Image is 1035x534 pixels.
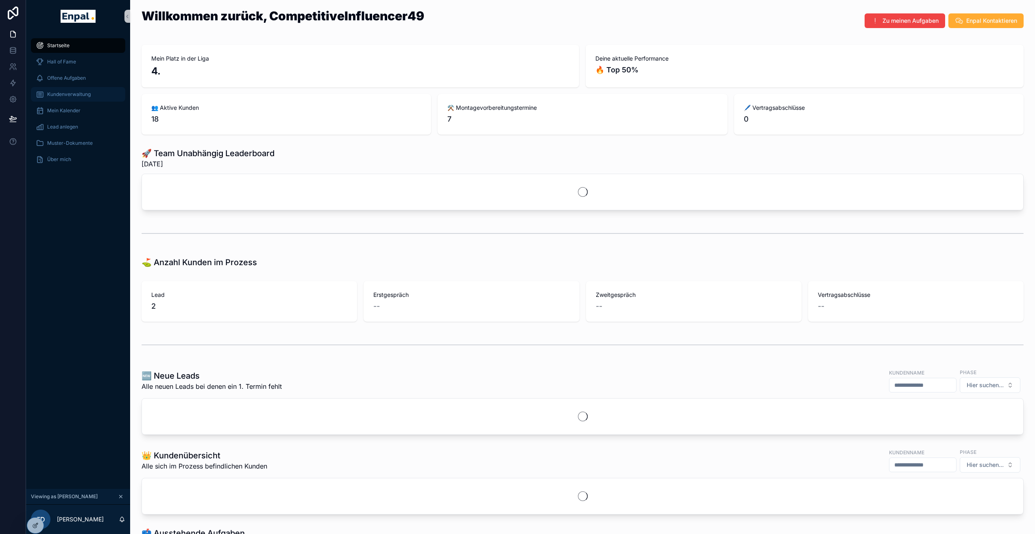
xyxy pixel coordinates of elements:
span: -- [596,301,602,312]
h1: 🆕 Neue Leads [142,370,282,381]
span: 18 [151,113,421,125]
h1: ⛳ Anzahl Kunden im Prozess [142,257,257,268]
span: Lead anlegen [47,124,78,130]
span: Alle neuen Leads bei denen ein 1. Termin fehlt [142,381,282,391]
span: Lead [151,291,347,299]
span: Mein Kalender [47,107,81,114]
span: -- [818,301,824,312]
span: Startseite [47,42,70,49]
img: App logo [61,10,95,23]
span: Viewing as [PERSON_NAME] [31,493,98,500]
a: Kundenverwaltung [31,87,125,102]
span: Mein Platz in der Liga [151,54,569,63]
label: Kundenname [889,449,924,456]
span: ⚒️ Montagevorbereitungstermine [447,104,717,112]
span: 2 [151,301,347,312]
button: Zu meinen Aufgaben [865,13,945,28]
h1: 🚀 Team Unabhängig Leaderboard [142,148,275,159]
span: 👥 Aktive Kunden [151,104,421,112]
span: Zweitgespräch [596,291,792,299]
span: Offene Aufgaben [47,75,86,81]
span: Alle sich im Prozess befindlichen Kunden [142,461,267,471]
a: Mein Kalender [31,103,125,118]
span: Erstgespräch [373,291,569,299]
span: Kundenverwaltung [47,91,91,98]
a: Lead anlegen [31,120,125,134]
span: Zu meinen Aufgaben [882,17,939,25]
a: Offene Aufgaben [31,71,125,85]
p: [PERSON_NAME] [57,515,104,523]
span: Über mich [47,156,71,163]
a: Über mich [31,152,125,167]
h2: 4. [151,64,569,78]
button: Select Button [960,457,1020,473]
span: 🖊️ Vertragsabschlüsse [744,104,1014,112]
h1: Willkommen zurück, CompetitiveInfluencer49 [142,10,424,22]
button: Select Button [960,377,1020,393]
label: Kundenname [889,369,924,376]
a: Hall of Fame [31,54,125,69]
span: 7 [447,113,717,125]
div: scrollable content [26,33,130,177]
span: -- [373,301,380,312]
button: Enpal Kontaktieren [948,13,1024,28]
span: 0 [744,113,1014,125]
label: Phase [960,368,976,376]
a: Startseite [31,38,125,53]
label: Phase [960,448,976,456]
span: Hall of Fame [47,59,76,65]
span: [DATE] [142,159,275,169]
span: Muster-Dokumente [47,140,93,146]
span: Vertragsabschlüsse [818,291,1014,299]
span: Deine aktuelle Performance [595,54,1014,63]
strong: 🔥 Top 50% [595,65,638,74]
span: Enpal Kontaktieren [966,17,1017,25]
h1: 👑 Kundenübersicht [142,450,267,461]
a: Muster-Dokumente [31,136,125,150]
span: Hier suchen... [967,381,1004,389]
span: Hier suchen... [967,461,1004,469]
span: FD [37,514,45,524]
